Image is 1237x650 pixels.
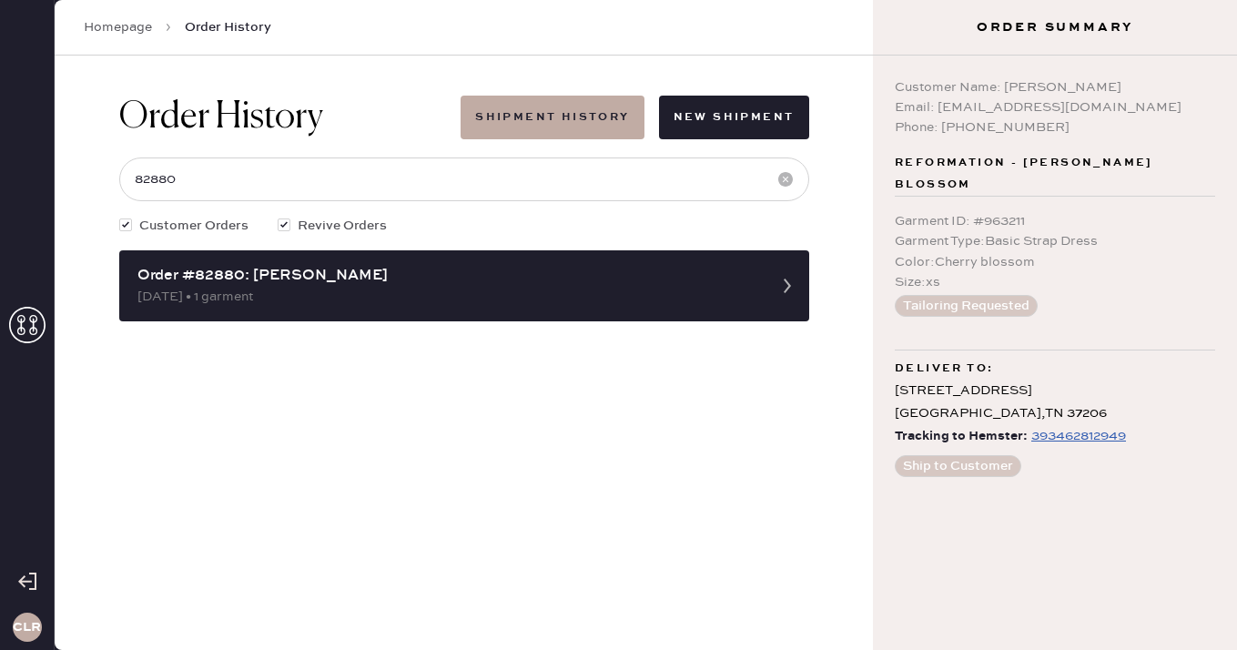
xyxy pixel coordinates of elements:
[895,77,1215,97] div: Customer Name: [PERSON_NAME]
[185,18,271,36] span: Order History
[461,96,644,139] button: Shipment History
[895,425,1028,448] span: Tracking to Hemster:
[895,117,1215,137] div: Phone: [PHONE_NUMBER]
[119,157,809,201] input: Search by order number, customer name, email or phone number
[1151,568,1229,646] iframe: Front Chat
[895,231,1215,251] div: Garment Type : Basic Strap Dress
[895,380,1215,425] div: [STREET_ADDRESS] [GEOGRAPHIC_DATA] , TN 37206
[895,211,1215,231] div: Garment ID : # 963211
[1028,425,1126,448] a: 393462812949
[119,96,323,139] h1: Order History
[895,455,1021,477] button: Ship to Customer
[84,18,152,36] a: Homepage
[895,295,1038,317] button: Tailoring Requested
[895,97,1215,117] div: Email: [EMAIL_ADDRESS][DOMAIN_NAME]
[1031,425,1126,447] div: https://www.fedex.com/apps/fedextrack/?tracknumbers=393462812949&cntry_code=US
[895,272,1215,292] div: Size : xs
[139,216,248,236] span: Customer Orders
[895,358,993,380] span: Deliver to:
[873,18,1237,36] h3: Order Summary
[137,287,758,307] div: [DATE] • 1 garment
[13,621,41,634] h3: CLR
[298,216,387,236] span: Revive Orders
[895,152,1215,196] span: Reformation - [PERSON_NAME] blossom
[895,252,1215,272] div: Color : Cherry blossom
[659,96,809,139] button: New Shipment
[137,265,758,287] div: Order #82880: [PERSON_NAME]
